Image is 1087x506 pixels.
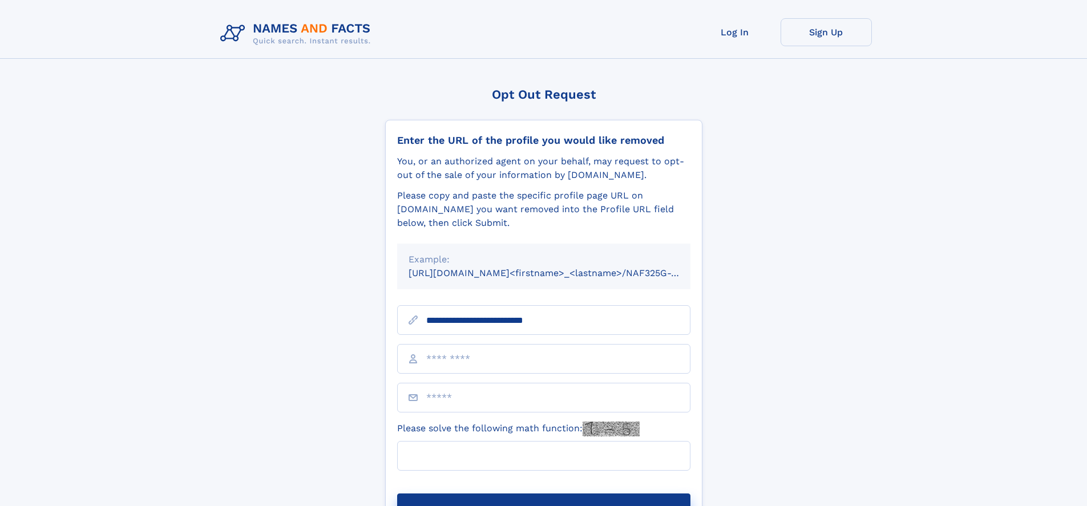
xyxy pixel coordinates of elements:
a: Sign Up [781,18,872,46]
div: Please copy and paste the specific profile page URL on [DOMAIN_NAME] you want removed into the Pr... [397,189,690,230]
a: Log In [689,18,781,46]
div: Example: [409,253,679,266]
div: Opt Out Request [385,87,702,102]
img: Logo Names and Facts [216,18,380,49]
div: You, or an authorized agent on your behalf, may request to opt-out of the sale of your informatio... [397,155,690,182]
label: Please solve the following math function: [397,422,640,436]
div: Enter the URL of the profile you would like removed [397,134,690,147]
small: [URL][DOMAIN_NAME]<firstname>_<lastname>/NAF325G-xxxxxxxx [409,268,712,278]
